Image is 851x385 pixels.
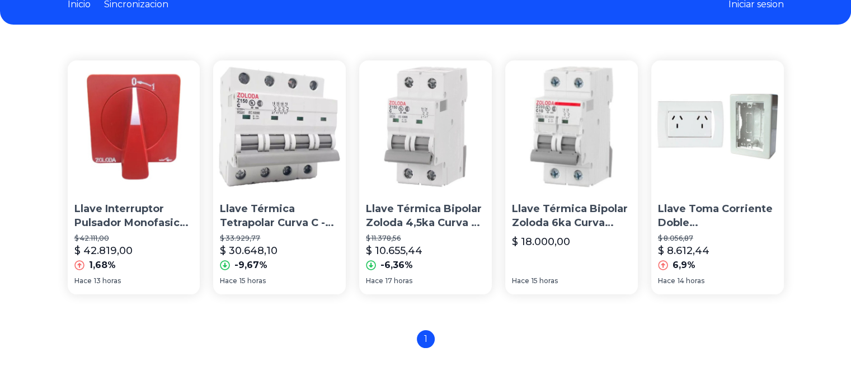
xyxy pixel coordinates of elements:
[505,60,638,193] img: Llave Térmica Bipolar Zoloda 6ka Curva 2x10/16/20/25/32/40
[658,243,709,259] p: $ 8.612,44
[220,202,339,230] p: Llave Térmica Tetrapolar Curva C - 4x25 Amp - Zoloda
[366,276,383,285] span: Hace
[651,60,784,193] img: Llave Toma Corriente Doble Sica + Zoloda Caja Aplicar Exteri
[68,60,200,193] img: Llave Interruptor Pulsador Monofasico 2 Polos 32a Zoloda
[213,60,346,193] img: Llave Térmica Tetrapolar Curva C - 4x25 Amp - Zoloda
[678,276,704,285] span: 14 horas
[658,202,777,230] p: Llave Toma Corriente Doble [PERSON_NAME] + Zoloda Caja Aplicar Exteri
[366,234,485,243] p: $ 11.378,56
[74,202,194,230] p: Llave Interruptor Pulsador Monofasico 2 Polos 32a Zoloda
[366,202,485,230] p: Llave Térmica Bipolar Zoloda 4,5ka Curva C 10/16/20/25/32/40
[220,243,278,259] p: $ 30.648,10
[68,60,200,294] a: Llave Interruptor Pulsador Monofasico 2 Polos 32a ZolodaLlave Interruptor Pulsador Monofasico 2 P...
[74,243,133,259] p: $ 42.819,00
[74,276,92,285] span: Hace
[220,276,237,285] span: Hace
[385,276,412,285] span: 17 horas
[512,234,570,250] p: $ 18.000,00
[89,259,116,272] p: 1,68%
[213,60,346,294] a: Llave Térmica Tetrapolar Curva C - 4x25 Amp - Zoloda Llave Térmica Tetrapolar Curva C - 4x25 Amp ...
[380,259,413,272] p: -6,36%
[658,234,777,243] p: $ 8.056,87
[673,259,695,272] p: 6,9%
[366,243,422,259] p: $ 10.655,44
[651,60,784,294] a: Llave Toma Corriente Doble Sica + Zoloda Caja Aplicar ExteriLlave Toma Corriente Doble [PERSON_NA...
[532,276,558,285] span: 15 horas
[512,202,631,230] p: Llave Térmica Bipolar Zoloda 6ka Curva 2x10/16/20/25/32/40
[359,60,492,294] a: Llave Térmica Bipolar Zoloda 4,5ka Curva C 10/16/20/25/32/40Llave Térmica Bipolar Zoloda 4,5ka Cu...
[94,276,121,285] span: 13 horas
[239,276,266,285] span: 15 horas
[74,234,194,243] p: $ 42.111,00
[359,60,492,193] img: Llave Térmica Bipolar Zoloda 4,5ka Curva C 10/16/20/25/32/40
[220,234,339,243] p: $ 33.929,77
[658,276,675,285] span: Hace
[234,259,267,272] p: -9,67%
[505,60,638,294] a: Llave Térmica Bipolar Zoloda 6ka Curva 2x10/16/20/25/32/40Llave Térmica Bipolar Zoloda 6ka Curva ...
[512,276,529,285] span: Hace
